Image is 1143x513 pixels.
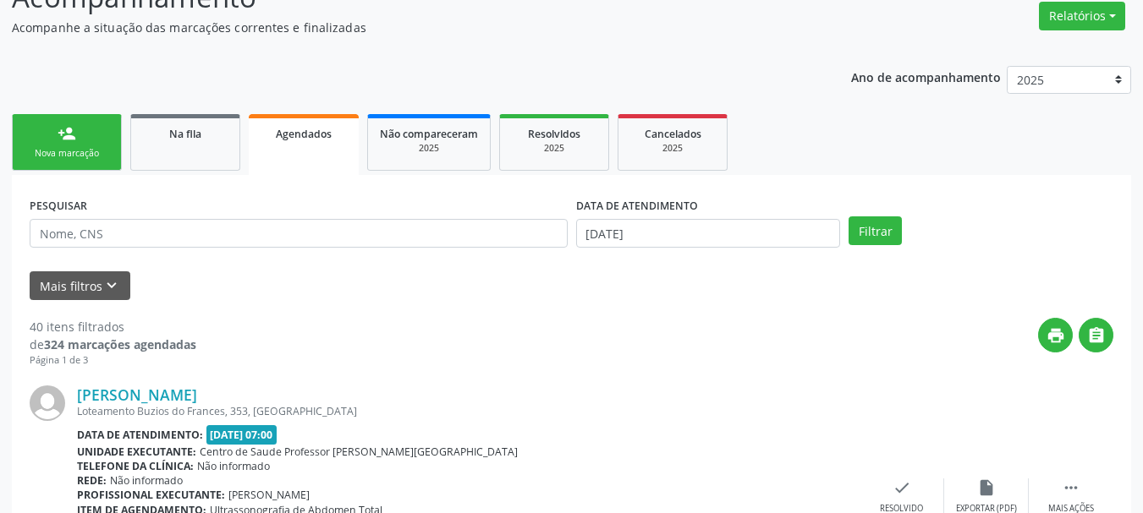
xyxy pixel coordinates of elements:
div: Nova marcação [25,147,109,160]
strong: 324 marcações agendadas [44,336,196,352]
span: Cancelados [645,127,701,141]
span: Resolvidos [528,127,580,141]
i: check [893,478,911,497]
i:  [1062,478,1080,497]
i:  [1087,326,1106,345]
div: de [30,336,196,353]
i: insert_drive_file [977,478,996,497]
span: Na fila [169,127,201,141]
i: print [1047,326,1065,345]
input: Nome, CNS [30,219,568,248]
span: Não compareceram [380,127,478,141]
b: Profissional executante: [77,488,225,502]
span: Não informado [110,473,183,488]
button: Filtrar [849,216,902,245]
i: keyboard_arrow_down [102,276,121,295]
input: Selecione um intervalo [576,219,841,248]
p: Acompanhe a situação das marcações correntes e finalizadas [12,19,795,36]
button: Mais filtroskeyboard_arrow_down [30,271,130,301]
div: 2025 [380,142,478,155]
button: print [1038,318,1073,352]
p: Ano de acompanhamento [851,66,1001,87]
b: Rede: [77,473,107,488]
span: [PERSON_NAME] [228,488,310,502]
b: Unidade executante: [77,445,196,459]
div: person_add [58,124,76,143]
span: Centro de Saude Professor [PERSON_NAME][GEOGRAPHIC_DATA] [200,445,518,459]
span: Agendados [276,127,332,141]
b: Telefone da clínica: [77,459,194,473]
div: Loteamento Buzios do Frances, 353, [GEOGRAPHIC_DATA] [77,404,860,418]
div: 2025 [630,142,715,155]
div: 2025 [512,142,596,155]
label: PESQUISAR [30,193,87,219]
div: Página 1 de 3 [30,353,196,368]
label: DATA DE ATENDIMENTO [576,193,698,219]
span: [DATE] 07:00 [206,425,278,445]
button:  [1079,318,1113,352]
div: 40 itens filtrados [30,318,196,336]
img: img [30,385,65,421]
a: [PERSON_NAME] [77,385,197,404]
span: Não informado [197,459,270,473]
button: Relatórios [1039,2,1125,30]
b: Data de atendimento: [77,428,203,442]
